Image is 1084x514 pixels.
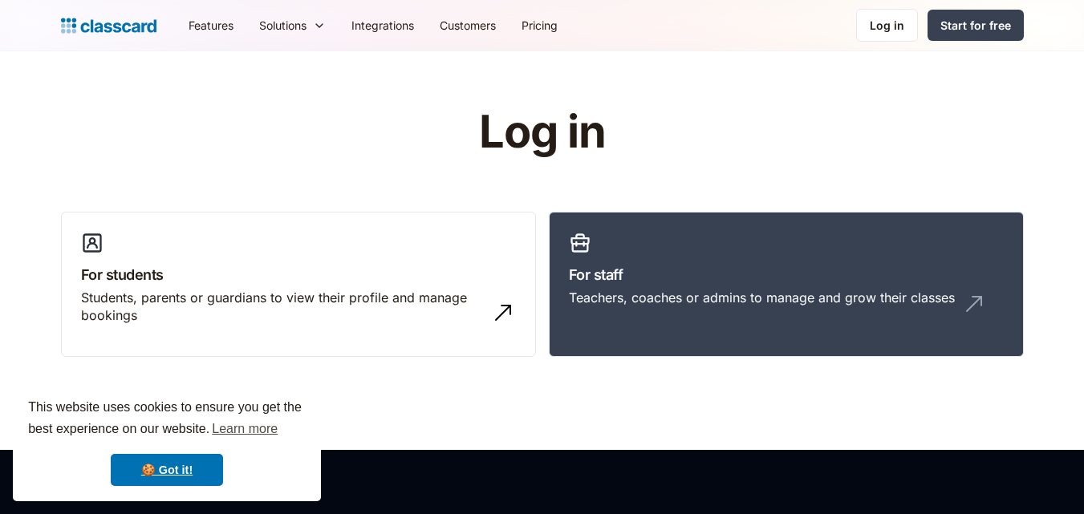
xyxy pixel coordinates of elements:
h3: For students [81,264,516,285]
a: Start for free [928,10,1024,41]
a: home [61,14,156,37]
div: Solutions [259,17,307,34]
a: Features [176,7,246,43]
h3: For staff [569,264,1004,285]
div: Log in [870,17,904,34]
a: Log in [856,9,918,42]
a: Customers [427,7,509,43]
a: For studentsStudents, parents or guardians to view their profile and manage bookings [61,212,536,358]
a: For staffTeachers, coaches or admins to manage and grow their classes [549,212,1024,358]
span: This website uses cookies to ensure you get the best experience on our website. [28,398,306,441]
div: Students, parents or guardians to view their profile and manage bookings [81,289,484,325]
a: dismiss cookie message [111,454,223,486]
a: Integrations [339,7,427,43]
a: Pricing [509,7,570,43]
div: cookieconsent [13,382,321,501]
div: Start for free [940,17,1011,34]
a: learn more about cookies [209,417,280,441]
div: Teachers, coaches or admins to manage and grow their classes [569,289,955,306]
div: Solutions [246,7,339,43]
h1: Log in [287,107,797,157]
